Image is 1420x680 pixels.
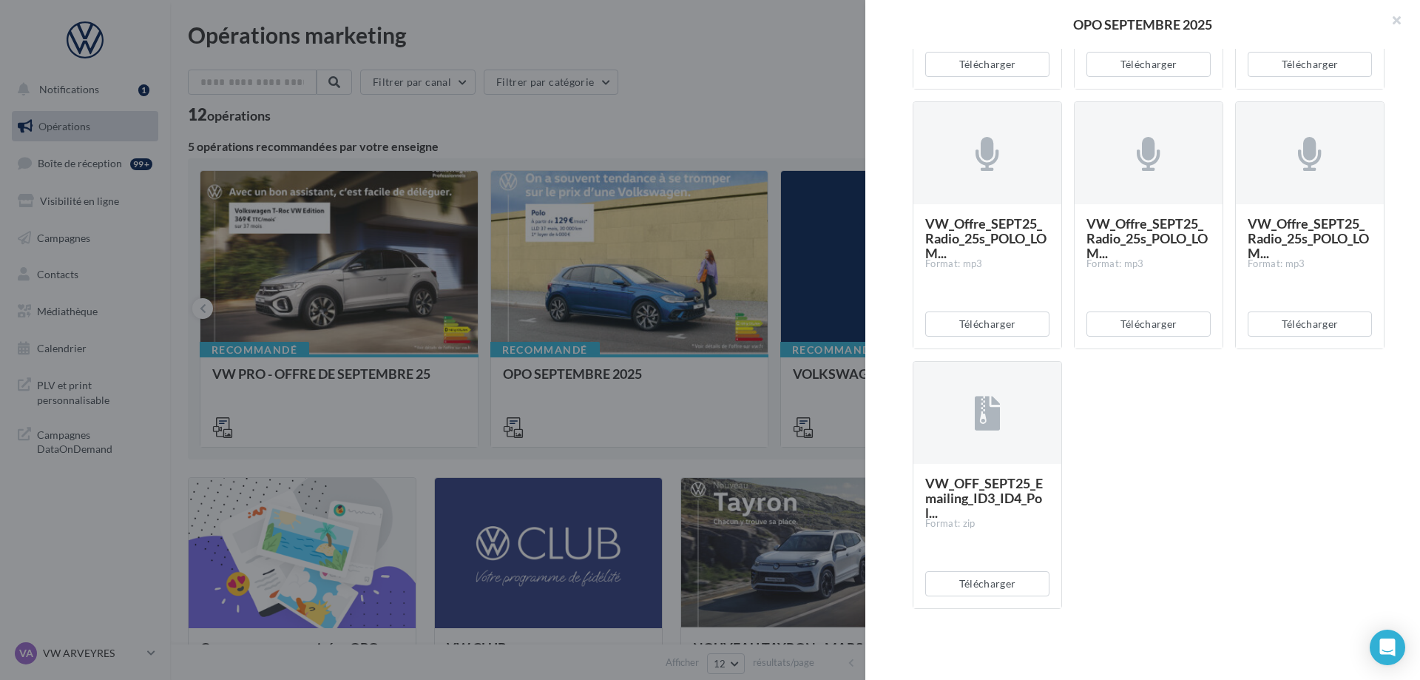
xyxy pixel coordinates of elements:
[925,52,1049,77] button: Télécharger
[925,571,1049,596] button: Télécharger
[1248,52,1372,77] button: Télécharger
[1248,257,1372,271] div: Format: mp3
[925,257,1049,271] div: Format: mp3
[1086,215,1208,261] span: VW_Offre_SEPT25_Radio_25s_POLO_LOM...
[1248,215,1369,261] span: VW_Offre_SEPT25_Radio_25s_POLO_LOM...
[1370,630,1405,665] div: Open Intercom Messenger
[925,517,1049,531] div: Format: zip
[925,475,1043,521] span: VW_OFF_SEPT25_Emailing_ID3_ID4_Pol...
[1086,312,1211,337] button: Télécharger
[889,18,1396,31] div: OPO SEPTEMBRE 2025
[925,215,1047,261] span: VW_Offre_SEPT25_Radio_25s_POLO_LOM...
[1086,52,1211,77] button: Télécharger
[1086,257,1211,271] div: Format: mp3
[925,312,1049,337] button: Télécharger
[1248,312,1372,337] button: Télécharger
